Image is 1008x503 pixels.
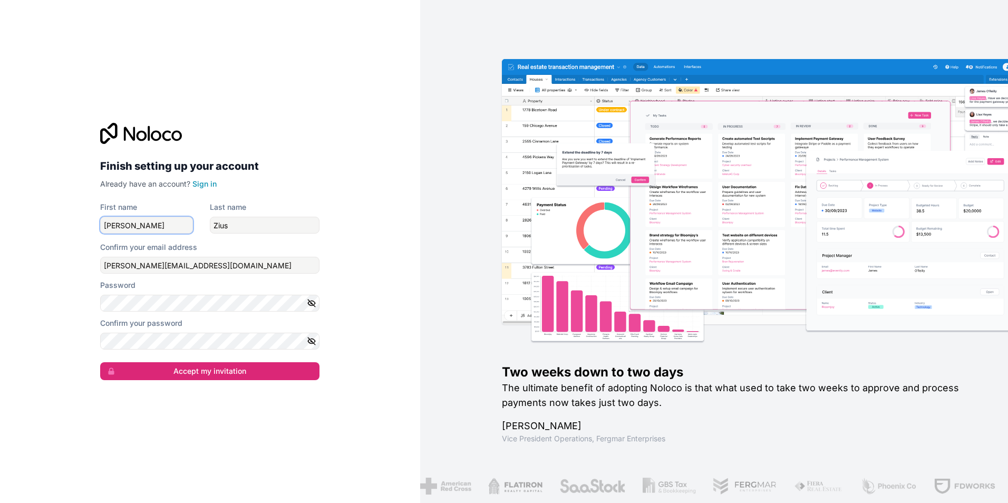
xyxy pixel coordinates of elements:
[713,478,777,495] img: /assets/fergmar-CudnrXN5.png
[502,364,974,381] h1: Two weeks down to two days
[488,478,543,495] img: /assets/flatiron-C8eUkumj.png
[794,478,844,495] img: /assets/fiera-fwj2N5v4.png
[559,478,626,495] img: /assets/saastock-C6Zbiodz.png
[502,381,974,410] h2: The ultimate benefit of adopting Noloco is that what used to take two weeks to approve and proces...
[502,433,974,444] h1: Vice President Operations , Fergmar Enterprises
[100,295,319,312] input: Password
[100,318,182,328] label: Confirm your password
[100,280,135,291] label: Password
[100,202,137,212] label: First name
[100,217,193,234] input: given-name
[210,217,319,234] input: family-name
[502,419,974,433] h1: [PERSON_NAME]
[100,333,319,350] input: Confirm password
[643,478,696,495] img: /assets/gbstax-C-GtDUiK.png
[100,242,197,253] label: Confirm your email address
[100,257,319,274] input: Email address
[420,478,471,495] img: /assets/american-red-cross-BAupjrZR.png
[860,478,917,495] img: /assets/phoenix-BREaitsQ.png
[934,478,995,495] img: /assets/fdworks-Bi04fVtw.png
[100,157,319,176] h2: Finish setting up your account
[210,202,246,212] label: Last name
[192,179,217,188] a: Sign in
[100,362,319,380] button: Accept my invitation
[100,179,190,188] span: Already have an account?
